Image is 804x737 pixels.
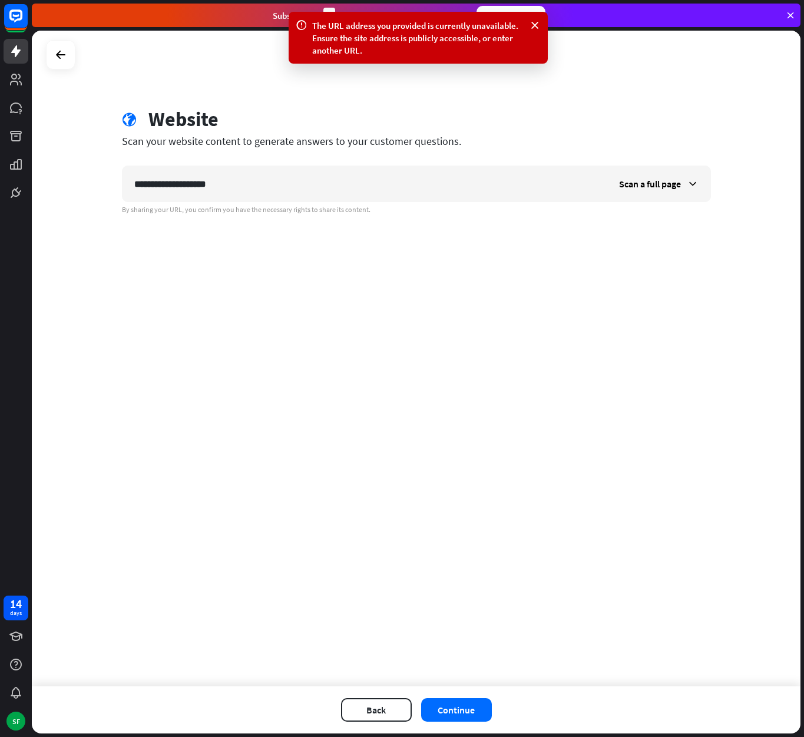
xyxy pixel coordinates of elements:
div: Website [148,107,219,131]
button: Back [341,698,412,722]
div: days [10,609,22,617]
div: 3 [323,8,335,24]
button: Open LiveChat chat widget [9,5,45,40]
div: By sharing your URL, you confirm you have the necessary rights to share its content. [122,205,711,214]
i: globe [122,113,137,127]
div: Scan your website content to generate answers to your customer questions. [122,134,711,148]
div: SF [6,712,25,731]
div: 14 [10,599,22,609]
div: The URL address you provided is currently unavailable. Ensure the site address is publicly access... [312,19,524,57]
span: Scan a full page [619,178,681,190]
a: 14 days [4,596,28,620]
div: Subscribe in days to get your first month for $1 [273,8,467,24]
button: Continue [421,698,492,722]
div: Subscribe now [477,6,545,25]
